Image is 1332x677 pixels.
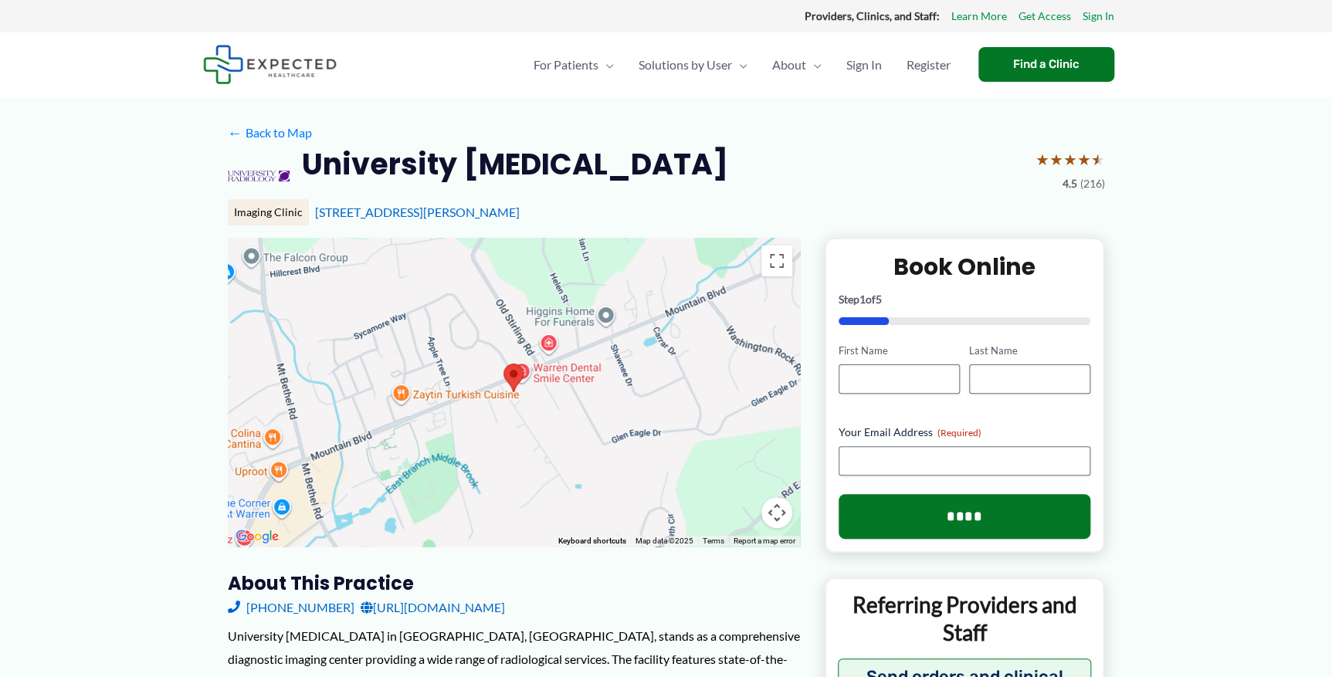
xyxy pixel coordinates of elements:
[761,245,792,276] button: Toggle fullscreen view
[760,38,834,92] a: AboutMenu Toggle
[834,38,894,92] a: Sign In
[558,536,626,547] button: Keyboard shortcuts
[1091,145,1105,174] span: ★
[1080,174,1105,194] span: (216)
[232,526,283,547] a: Open this area in Google Maps (opens a new window)
[839,252,1091,282] h2: Book Online
[1077,145,1091,174] span: ★
[805,9,940,22] strong: Providers, Clinics, and Staff:
[839,294,1091,305] p: Step of
[228,571,800,595] h3: About this practice
[839,344,960,358] label: First Name
[978,47,1114,82] a: Find a Clinic
[734,537,795,545] a: Report a map error
[521,38,963,92] nav: Primary Site Navigation
[761,497,792,528] button: Map camera controls
[203,45,337,84] img: Expected Healthcare Logo - side, dark font, small
[951,6,1007,26] a: Learn More
[1083,6,1114,26] a: Sign In
[1035,145,1049,174] span: ★
[635,537,693,545] span: Map data ©2025
[626,38,760,92] a: Solutions by UserMenu Toggle
[315,205,520,219] a: [STREET_ADDRESS][PERSON_NAME]
[1063,174,1077,194] span: 4.5
[228,125,242,140] span: ←
[839,425,1091,440] label: Your Email Address
[302,145,728,183] h2: University [MEDICAL_DATA]
[937,427,981,438] span: (Required)
[703,537,724,545] a: Terms (opens in new tab)
[228,199,309,225] div: Imaging Clinic
[859,293,866,306] span: 1
[228,596,354,619] a: [PHONE_NUMBER]
[232,526,283,547] img: Google
[598,38,614,92] span: Menu Toggle
[806,38,822,92] span: Menu Toggle
[534,38,598,92] span: For Patients
[838,591,1092,647] p: Referring Providers and Staff
[846,38,882,92] span: Sign In
[228,121,312,144] a: ←Back to Map
[876,293,882,306] span: 5
[894,38,963,92] a: Register
[521,38,626,92] a: For PatientsMenu Toggle
[1018,6,1071,26] a: Get Access
[1049,145,1063,174] span: ★
[969,344,1090,358] label: Last Name
[361,596,505,619] a: [URL][DOMAIN_NAME]
[732,38,747,92] span: Menu Toggle
[1063,145,1077,174] span: ★
[907,38,951,92] span: Register
[772,38,806,92] span: About
[639,38,732,92] span: Solutions by User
